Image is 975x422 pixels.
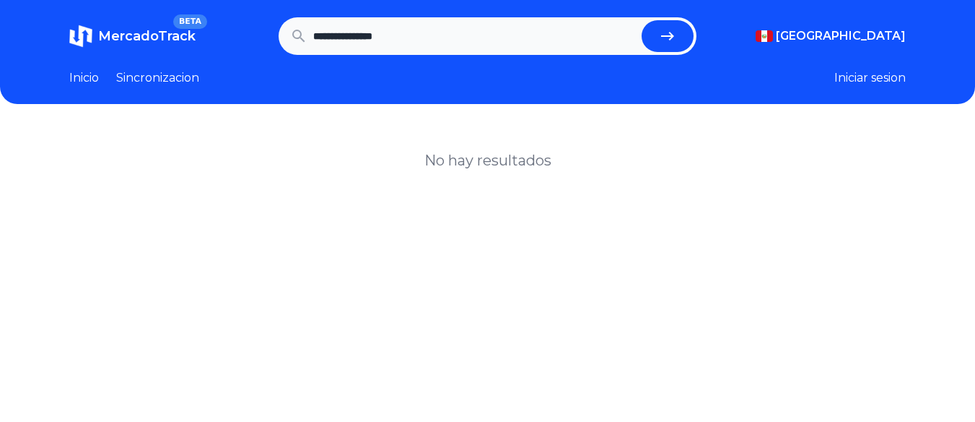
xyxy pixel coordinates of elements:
img: Peru [756,30,773,42]
button: [GEOGRAPHIC_DATA] [756,27,906,45]
a: Sincronizacion [116,69,199,87]
h1: No hay resultados [424,150,551,171]
a: MercadoTrackBETA [69,25,196,48]
img: MercadoTrack [69,25,92,48]
span: BETA [173,14,207,29]
button: Iniciar sesion [834,69,906,87]
span: [GEOGRAPHIC_DATA] [776,27,906,45]
a: Inicio [69,69,99,87]
span: MercadoTrack [98,28,196,44]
